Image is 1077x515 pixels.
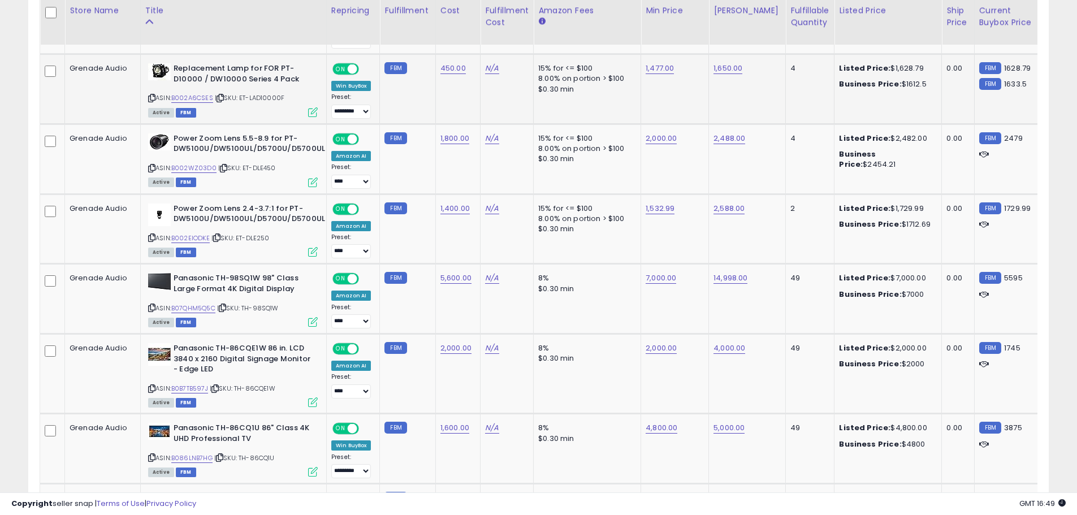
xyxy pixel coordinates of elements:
a: B002WZ03D0 [171,163,217,173]
span: | SKU: TH-86CQE1W [210,384,275,393]
div: $0.30 min [538,224,632,234]
div: 2 [790,204,825,214]
div: 4 [790,133,825,144]
div: 15% for <= $100 [538,204,632,214]
small: FBM [979,202,1001,214]
small: FBM [384,62,406,74]
a: B002A6CSES [171,93,213,103]
span: OFF [357,204,375,214]
div: ASIN: [148,133,318,186]
span: FBM [176,248,196,257]
a: 450.00 [440,63,466,74]
img: 212ISrEAsvL._SL40_.jpg [148,204,171,226]
div: $0.30 min [538,154,632,164]
div: $1,628.79 [839,63,933,73]
small: FBM [384,422,406,434]
img: 51hmGxCUkWL._SL40_.jpg [148,423,171,440]
div: Repricing [331,5,375,16]
span: 5595 [1004,272,1023,283]
small: FBM [384,202,406,214]
div: 0.00 [946,423,965,433]
b: Listed Price: [839,422,890,433]
span: FBM [176,178,196,187]
div: Amazon Fees [538,5,636,16]
span: FBM [176,318,196,327]
div: Amazon AI [331,291,371,301]
a: 1,650.00 [713,63,742,74]
a: 5,000.00 [713,422,745,434]
a: 2,588.00 [713,203,745,214]
b: Business Price: [839,289,901,300]
a: N/A [485,422,499,434]
div: 8.00% on portion > $100 [538,144,632,154]
div: Store Name [70,5,136,16]
a: 2,000.00 [440,343,472,354]
img: 21NZOIv-TeL._SL40_.jpg [148,133,171,150]
span: | SKU: ET-LAD10000F [215,93,284,102]
span: ON [334,274,348,284]
div: ASIN: [148,343,318,406]
span: 2025-10-6 16:49 GMT [1019,498,1066,509]
div: Preset: [331,93,371,119]
a: N/A [485,133,499,144]
span: OFF [357,424,375,434]
b: Business Price: [839,149,876,170]
small: FBM [384,272,406,284]
small: FBM [384,132,406,144]
a: N/A [485,343,499,354]
div: $7000 [839,289,933,300]
small: FBM [979,422,1001,434]
b: Listed Price: [839,343,890,353]
b: Panasonic TH-98SQ1W 98" Class Large Format 4K Digital Display [174,273,311,297]
div: $1,729.99 [839,204,933,214]
div: Win BuyBox [331,440,371,451]
div: Preset: [331,163,371,189]
a: 1,477.00 [646,63,674,74]
div: $7,000.00 [839,273,933,283]
small: FBM [979,62,1001,74]
span: | SKU: ET-DLE450 [218,163,276,172]
span: FBM [176,108,196,118]
span: 3875 [1004,422,1022,433]
small: FBM [979,272,1001,284]
b: Listed Price: [839,203,890,214]
div: [PERSON_NAME] [713,5,781,16]
div: 8.00% on portion > $100 [538,73,632,84]
span: OFF [357,344,375,354]
a: Terms of Use [97,498,145,509]
b: Listed Price: [839,63,890,73]
a: B0B7TB597J [171,384,208,393]
span: All listings currently available for purchase on Amazon [148,248,174,257]
a: N/A [485,63,499,74]
div: ASIN: [148,423,318,475]
b: Power Zoom Lens 2.4-3.7:1 for PT-DW5100U/DW5100UL/D5700U/D5700UL [174,204,311,227]
span: ON [334,204,348,214]
div: 8% [538,423,632,433]
b: Business Price: [839,79,901,89]
div: Fulfillment Cost [485,5,529,28]
b: Business Price: [839,219,901,230]
div: Grenade Audio [70,63,132,73]
b: Panasonic TH-86CQE1W 86 in. LCD 3840 x 2160 Digital Signage Monitor - Edge LED [174,343,311,378]
div: Amazon AI [331,151,371,161]
div: 49 [790,423,825,433]
a: B07QHM5Q5C [171,304,215,313]
small: FBM [384,342,406,354]
div: 0.00 [946,204,965,214]
div: $2,482.00 [839,133,933,144]
span: OFF [357,64,375,74]
div: Min Price [646,5,704,16]
span: ON [334,344,348,354]
div: $2000 [839,359,933,369]
a: 1,400.00 [440,203,470,214]
small: FBM [979,78,1001,90]
div: $1612.5 [839,79,933,89]
div: ASIN: [148,273,318,326]
a: 4,800.00 [646,422,677,434]
div: Grenade Audio [70,133,132,144]
div: ASIN: [148,204,318,256]
div: 49 [790,273,825,283]
div: $4800 [839,439,933,449]
div: Fulfillable Quantity [790,5,829,28]
span: | SKU: ET-DLE250 [211,233,270,243]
